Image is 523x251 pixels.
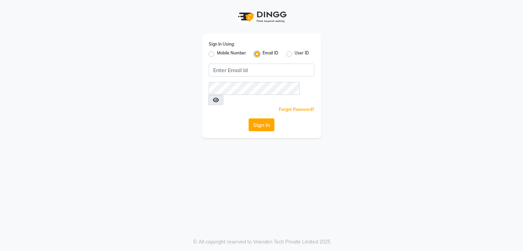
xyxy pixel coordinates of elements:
label: Mobile Number [217,50,246,58]
label: Email ID [263,50,278,58]
button: Sign In [249,118,274,131]
input: Username [209,64,314,77]
input: Username [209,82,300,95]
a: Forgot Password? [279,107,314,112]
label: Sign In Using: [209,41,235,47]
label: User ID [295,50,309,58]
img: logo1.svg [234,7,289,27]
